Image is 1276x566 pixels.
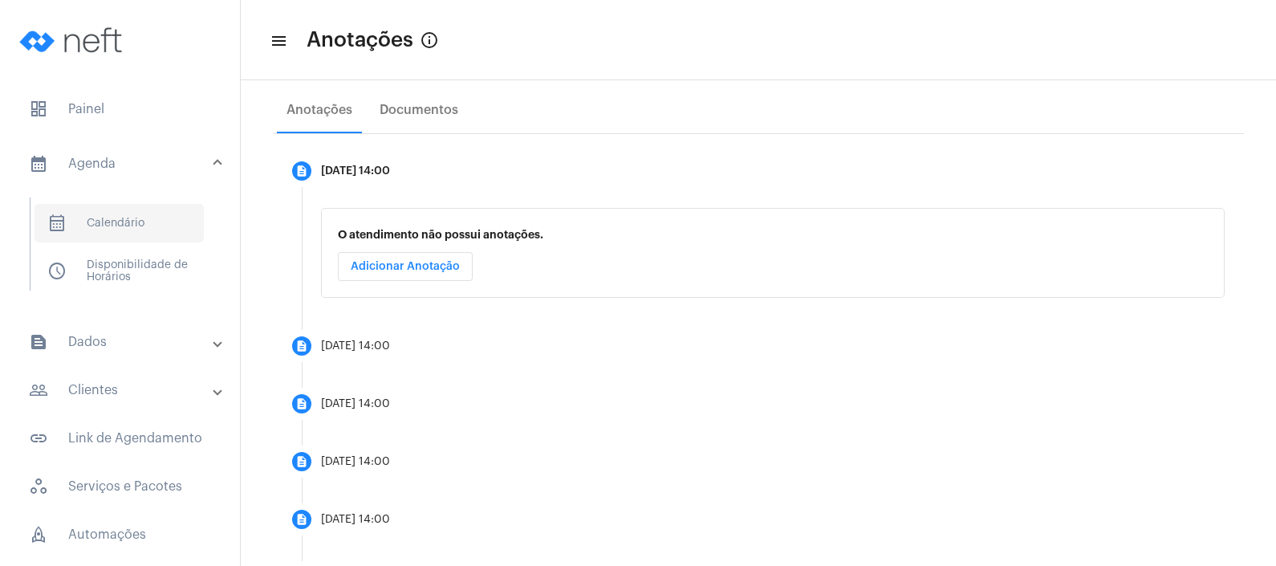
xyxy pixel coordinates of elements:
div: Anotações [286,103,352,117]
span: Automações [16,515,224,554]
span: Disponibilidade de Horários [35,252,204,291]
span: Anotações [307,27,413,53]
div: [DATE] 14:00 [321,398,390,410]
mat-expansion-panel-header: sidenav iconDados [10,323,240,361]
mat-icon: sidenav icon [270,31,286,51]
span: sidenav icon [29,525,48,544]
div: [DATE] 14:00 [321,340,390,352]
img: logo-neft-novo-2.png [13,8,133,72]
div: Documentos [380,103,458,117]
mat-panel-title: Clientes [29,381,214,400]
span: sidenav icon [29,100,48,119]
p: O atendimento não possui anotações. [338,229,1208,241]
mat-icon: description [295,165,308,177]
div: sidenav iconAgenda [10,189,240,313]
mat-icon: description [295,455,308,468]
span: sidenav icon [47,262,67,281]
mat-panel-title: Dados [29,332,214,352]
span: sidenav icon [47,214,67,233]
span: Calendário [35,204,204,242]
mat-icon: sidenav icon [29,332,48,352]
mat-expansion-panel-header: sidenav iconAgenda [10,138,240,189]
span: sidenav icon [29,477,48,496]
div: [DATE] 14:00 [321,165,390,177]
span: Serviços e Pacotes [16,467,224,506]
span: Adicionar Anotação [351,261,460,272]
div: [DATE] 14:00 [321,514,390,526]
button: Adicionar Anotação [338,252,473,281]
mat-icon: description [295,397,308,410]
div: [DATE] 14:00 [321,456,390,468]
mat-icon: sidenav icon [29,429,48,448]
mat-expansion-panel-header: sidenav iconClientes [10,371,240,409]
mat-icon: info_outlined [420,31,439,50]
span: Painel [16,90,224,128]
mat-icon: sidenav icon [29,381,48,400]
mat-icon: description [295,340,308,352]
mat-icon: sidenav icon [29,154,48,173]
mat-panel-title: Agenda [29,154,214,173]
span: Link de Agendamento [16,419,224,458]
mat-icon: description [295,513,308,526]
